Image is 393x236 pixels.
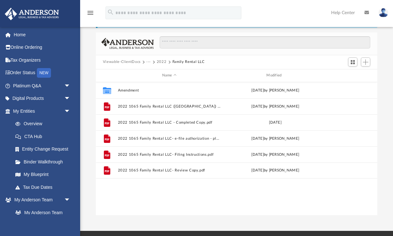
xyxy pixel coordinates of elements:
[37,68,51,78] div: NEW
[118,120,221,124] button: 2022 1065 Family Rental LLC - Completed Copy.pdf
[361,57,371,66] button: Add
[9,155,80,168] a: Binder Walkthrough
[118,88,221,92] button: Amendment
[9,206,74,219] a: My Anderson Team
[223,73,327,78] div: Modified
[117,73,221,78] div: Name
[4,54,80,66] a: Tax Organizers
[9,130,80,143] a: CTA Hub
[224,103,327,109] div: [DATE] by [PERSON_NAME]
[330,73,374,78] div: id
[118,152,221,156] button: 2022 1065 Family Rental LLC- Filing Instructions.pdf
[4,66,80,80] a: Order StatusNEW
[224,119,327,125] div: [DATE]
[103,59,141,65] button: Viewable-ClientDocs
[3,8,61,20] img: Anderson Advisors Platinum Portal
[9,143,80,156] a: Entity Change Request
[224,87,327,93] div: [DATE] by [PERSON_NAME]
[9,181,80,194] a: Tax Due Dates
[224,135,327,141] div: [DATE] by [PERSON_NAME]
[146,59,151,65] button: ···
[64,105,77,118] span: arrow_drop_down
[4,41,80,54] a: Online Ordering
[160,36,371,48] input: Search files and folders
[4,28,80,41] a: Home
[96,82,377,215] div: grid
[118,104,221,108] button: 2022 1065 Family Rental LLC ([GEOGRAPHIC_DATA]) Print, Sign, Mail.pdf
[9,168,77,181] a: My Blueprint
[348,57,358,66] button: Switch to Grid View
[224,168,327,173] div: [DATE] by [PERSON_NAME]
[379,8,388,17] img: User Pic
[4,79,80,92] a: Platinum Q&Aarrow_drop_down
[87,9,94,17] i: menu
[64,194,77,207] span: arrow_drop_down
[4,105,80,118] a: My Entitiesarrow_drop_down
[99,73,115,78] div: id
[4,92,80,105] a: Digital Productsarrow_drop_down
[118,168,221,172] button: 2022 1065 Family Rental LLC- Review Copy.pdf
[157,59,167,65] button: 2022
[64,79,77,92] span: arrow_drop_down
[4,194,77,206] a: My Anderson Teamarrow_drop_down
[9,118,80,130] a: Overview
[64,92,77,105] span: arrow_drop_down
[172,59,205,65] button: Family Rental LLC
[107,9,114,16] i: search
[224,152,327,157] div: [DATE] by [PERSON_NAME]
[87,12,94,17] a: menu
[118,136,221,140] button: 2022 1065 Family Rental LLC- e-file authorization - please sign.pdf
